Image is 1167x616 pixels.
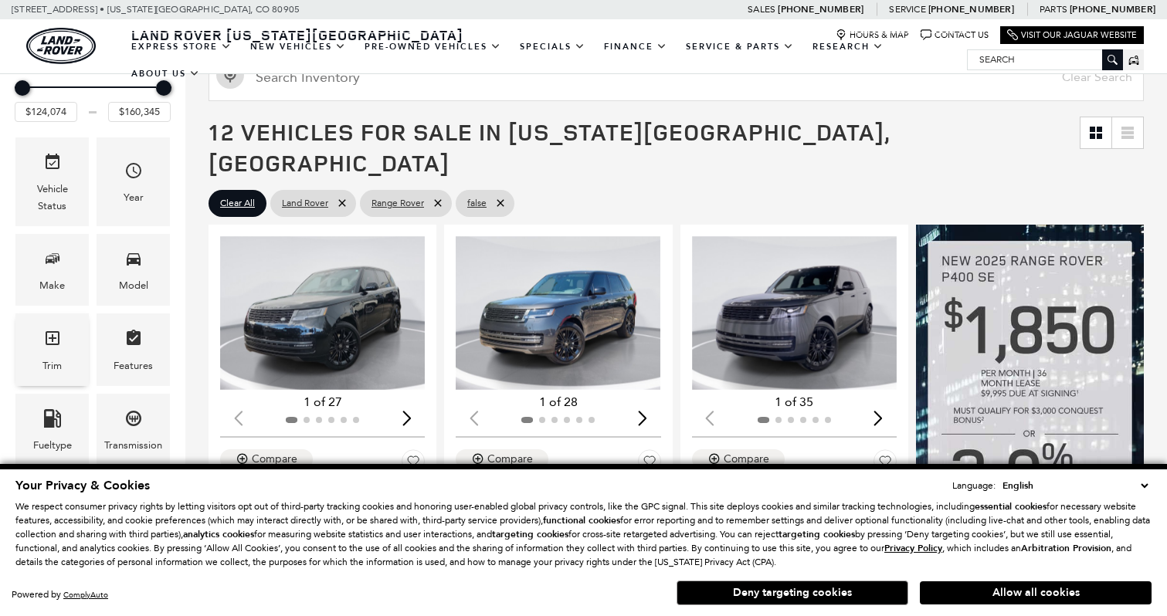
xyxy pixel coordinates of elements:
div: YearYear [97,137,170,226]
button: Compare Vehicle [692,449,785,469]
div: TransmissionTransmission [97,394,170,465]
div: 1 / 2 [692,236,897,390]
div: FueltypeFueltype [15,394,89,465]
button: Save Vehicle [402,449,425,479]
button: Save Vehicle [874,449,897,479]
div: Fueltype [33,437,72,454]
span: Land Rover [US_STATE][GEOGRAPHIC_DATA] [131,25,463,44]
span: Land Rover [282,194,328,213]
div: Next slide [633,401,653,435]
div: Next slide [868,401,889,435]
div: 1 / 2 [456,236,660,390]
div: Next slide [396,401,417,435]
div: Language: [952,481,996,490]
div: Transmission [104,437,162,454]
div: Model [119,277,148,294]
strong: functional cookies [543,514,620,526]
span: Trim [43,325,62,357]
input: Maximum [108,102,171,122]
div: Vehicle Status [27,181,77,215]
span: Transmission [124,405,143,437]
a: [PHONE_NUMBER] [778,3,863,15]
a: About Us [122,60,209,87]
p: We respect consumer privacy rights by letting visitors opt out of third-party tracking cookies an... [15,499,1152,569]
a: Specials [511,33,595,60]
span: Vehicle [43,149,62,181]
a: New Vehicles [241,33,355,60]
input: Search [968,50,1122,69]
a: Service & Parts [677,33,803,60]
nav: Main Navigation [122,33,967,87]
strong: essential cookies [975,500,1047,513]
div: 1 / 2 [220,236,425,390]
span: Parts [1040,4,1067,15]
input: Minimum [15,102,77,122]
a: [PHONE_NUMBER] [928,3,1014,15]
select: Language Select [999,478,1152,493]
button: Compare Vehicle [456,449,548,469]
span: Model [124,245,143,277]
span: Sales [748,4,775,15]
a: land-rover [26,28,96,64]
span: Clear All [220,194,255,213]
a: Pre-Owned Vehicles [355,33,511,60]
span: false [467,194,487,213]
div: 1 of 27 [220,394,425,411]
button: Deny targeting cookies [677,580,908,605]
span: Fueltype [43,405,62,437]
div: Trim [42,357,62,374]
a: Privacy Policy [884,543,942,553]
span: Your Privacy & Cookies [15,477,150,494]
div: Make [39,277,65,294]
div: FeaturesFeatures [97,313,170,385]
span: Year [124,157,143,189]
div: Features [114,357,153,374]
a: Hours & Map [836,29,909,41]
a: [PHONE_NUMBER] [1070,3,1155,15]
img: 2025 Land Rover Range Rover SE 1 [220,236,425,390]
div: ModelModel [97,234,170,306]
button: Allow all cookies [920,581,1152,604]
span: Range Rover [371,194,424,213]
div: Price [15,75,171,122]
strong: targeting cookies [492,528,568,540]
span: Service [889,4,925,15]
div: Year [124,189,144,206]
div: 1 of 28 [456,394,660,411]
div: Compare [724,452,769,466]
u: Privacy Policy [884,542,942,554]
div: 1 of 35 [692,394,897,411]
a: ComplyAuto [63,590,108,600]
span: Make [43,245,62,277]
button: Save Vehicle [638,449,661,479]
span: 12 Vehicles for Sale in [US_STATE][GEOGRAPHIC_DATA], [GEOGRAPHIC_DATA] [209,116,890,178]
a: [STREET_ADDRESS] • [US_STATE][GEOGRAPHIC_DATA], CO 80905 [12,4,300,15]
button: Compare Vehicle [220,449,313,469]
a: Visit Our Jaguar Website [1007,29,1137,41]
span: Features [124,325,143,357]
img: 2025 Land Rover Range Rover SE 1 [456,236,660,390]
a: EXPRESS STORE [122,33,241,60]
strong: analytics cookies [183,528,254,540]
div: MakeMake [15,234,89,306]
a: Contact Us [921,29,989,41]
div: Maximum Price [156,80,171,96]
div: Compare [487,452,533,466]
a: Finance [595,33,677,60]
div: Minimum Price [15,80,30,96]
div: VehicleVehicle Status [15,137,89,226]
strong: Arbitration Provision [1021,542,1111,554]
div: Powered by [12,590,108,600]
a: Research [803,33,893,60]
div: TrimTrim [15,313,89,385]
strong: targeting cookies [779,528,855,540]
img: 2025 Land Rover Range Rover SE 1 [692,236,897,390]
div: Compare [252,452,297,466]
img: Land Rover [26,28,96,64]
a: Land Rover [US_STATE][GEOGRAPHIC_DATA] [122,25,473,44]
